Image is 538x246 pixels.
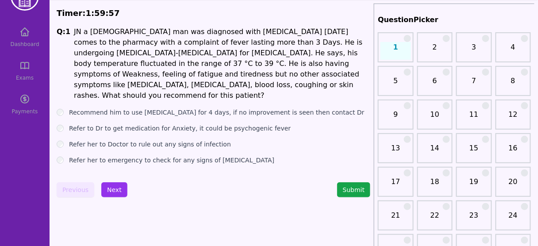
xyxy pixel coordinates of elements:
a: 6 [420,76,450,93]
h2: QuestionPicker [378,15,531,25]
a: 15 [459,143,489,161]
span: 57 [109,8,120,18]
a: 19 [459,177,489,194]
div: Timer: : : [57,7,370,19]
a: 22 [420,210,450,228]
span: 1 [86,8,92,18]
label: Refer her to Doctor to rule out any signs of infection [69,140,231,149]
a: 11 [459,109,489,127]
a: 12 [498,109,528,127]
a: 8 [498,76,528,93]
li: JN a [DEMOGRAPHIC_DATA] man was diagnosed with [MEDICAL_DATA] [DATE] comes to the pharmacy with a... [74,27,370,101]
a: 24 [498,210,528,228]
a: 16 [498,143,528,161]
a: 7 [459,76,489,93]
a: 3 [459,42,489,60]
a: 17 [380,177,411,194]
a: 18 [420,177,450,194]
a: 5 [380,76,411,93]
a: 21 [380,210,411,228]
button: Next [101,182,127,197]
a: 4 [498,42,528,60]
a: 9 [380,109,411,127]
a: 20 [498,177,528,194]
a: 2 [420,42,450,60]
span: 59 [94,8,105,18]
h1: Q: 1 [57,27,70,101]
label: Refer her to emergency to check for any signs of [MEDICAL_DATA] [69,156,274,165]
label: Refer to Dr to get medication for Anxiety, it could be psychogenic fever [69,124,291,133]
a: 23 [459,210,489,228]
a: 10 [420,109,450,127]
a: 13 [380,143,411,161]
label: Recommend him to use [MEDICAL_DATA] for 4 days, if no improvement is seen then contact Dr [69,108,365,117]
a: 1 [380,42,411,60]
a: 14 [420,143,450,161]
button: Submit [337,182,371,197]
